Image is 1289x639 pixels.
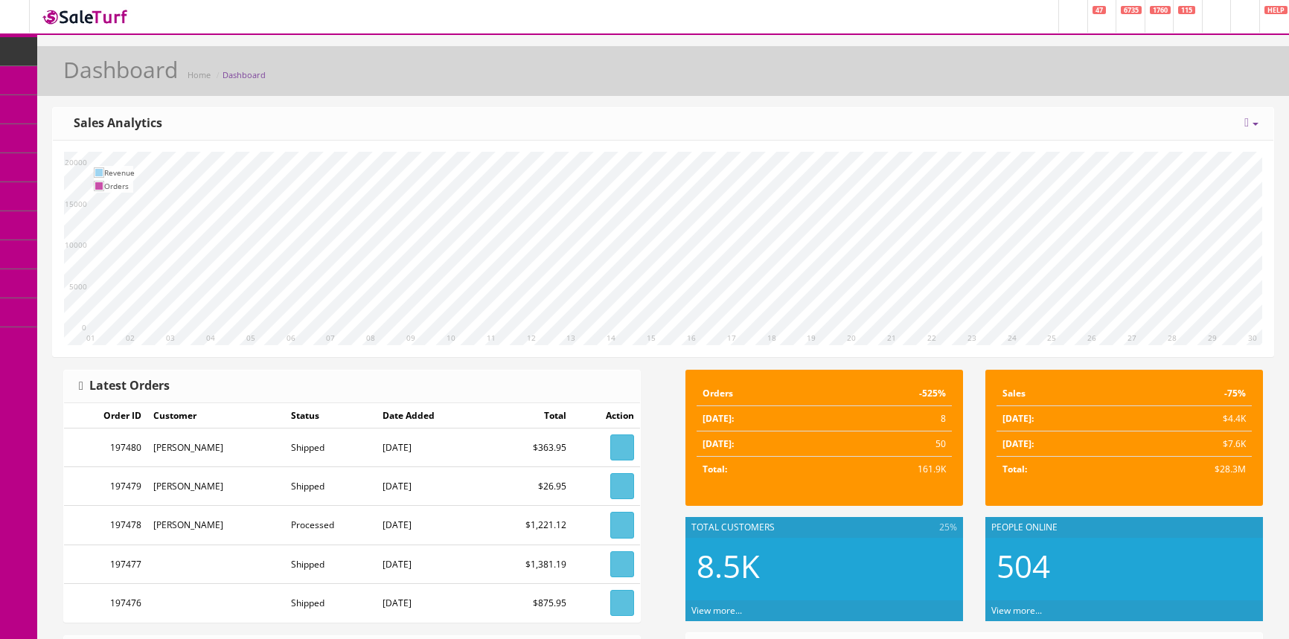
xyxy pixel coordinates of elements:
[697,381,826,406] td: Orders
[104,166,135,179] td: Revenue
[991,604,1042,617] a: View more...
[703,437,734,450] strong: [DATE]:
[41,7,130,27] img: SaleTurf
[64,403,147,428] td: Order ID
[64,506,147,545] td: 197478
[377,583,484,622] td: [DATE]
[377,467,484,506] td: [DATE]
[484,506,573,545] td: $1,221.12
[1150,6,1171,14] span: 1760
[985,517,1263,538] div: People Online
[147,467,284,506] td: [PERSON_NAME]
[1264,6,1288,14] span: HELP
[1125,406,1253,431] td: $4.4K
[484,583,573,622] td: $875.95
[1093,6,1106,14] span: 47
[285,545,377,583] td: Shipped
[63,57,178,82] h1: Dashboard
[64,583,147,622] td: 197476
[484,545,573,583] td: $1,381.19
[484,428,573,467] td: $363.95
[188,69,211,80] a: Home
[1002,437,1034,450] strong: [DATE]:
[936,521,957,534] span: 25%
[377,545,484,583] td: [DATE]
[285,403,377,428] td: Status
[68,117,162,130] h3: Sales Analytics
[64,467,147,506] td: 197479
[826,431,952,457] td: 50
[691,604,742,617] a: View more...
[1125,431,1253,457] td: $7.6K
[285,583,377,622] td: Shipped
[703,412,734,425] strong: [DATE]:
[697,549,952,583] h2: 8.5K
[826,406,952,431] td: 8
[1178,6,1195,14] span: 115
[285,428,377,467] td: Shipped
[997,549,1252,583] h2: 504
[147,506,284,545] td: [PERSON_NAME]
[377,403,484,428] td: Date Added
[223,69,266,80] a: Dashboard
[1125,381,1253,406] td: -75%
[285,506,377,545] td: Processed
[64,428,147,467] td: 197480
[1125,457,1253,482] td: $28.3M
[79,379,170,393] h3: Latest Orders
[377,506,484,545] td: [DATE]
[826,457,952,482] td: 161.9K
[572,403,640,428] td: Action
[997,381,1125,406] td: Sales
[285,467,377,506] td: Shipped
[703,463,727,475] strong: Total:
[484,403,573,428] td: Total
[147,403,284,428] td: Customer
[685,517,963,538] div: Total Customers
[104,179,135,193] td: Orders
[64,545,147,583] td: 197477
[1002,412,1034,425] strong: [DATE]:
[1121,6,1142,14] span: 6735
[377,428,484,467] td: [DATE]
[1002,463,1027,475] strong: Total:
[484,467,573,506] td: $26.95
[147,428,284,467] td: [PERSON_NAME]
[826,381,952,406] td: -525%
